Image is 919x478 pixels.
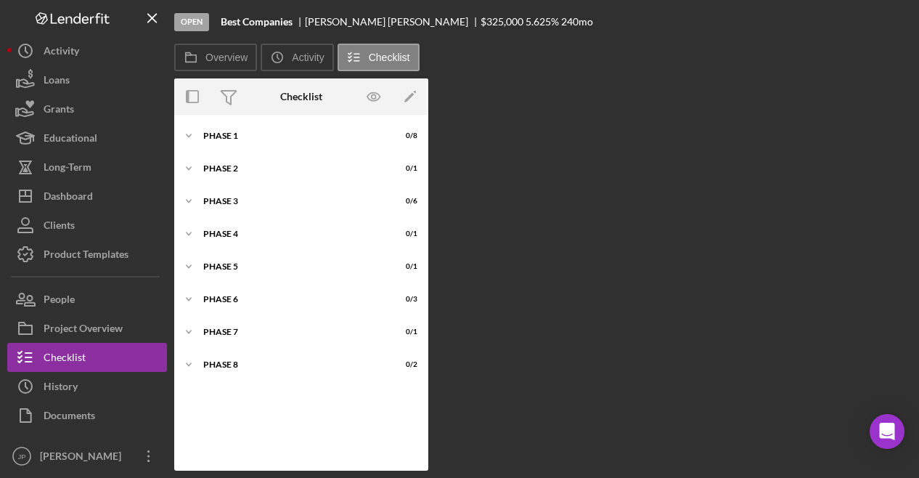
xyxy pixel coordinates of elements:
[391,131,417,140] div: 0 / 8
[391,262,417,271] div: 0 / 1
[7,285,167,314] button: People
[44,153,91,185] div: Long-Term
[7,153,167,182] button: Long-Term
[44,240,128,272] div: Product Templates
[7,372,167,401] button: History
[203,197,381,206] div: Phase 3
[338,44,420,71] button: Checklist
[203,295,381,304] div: Phase 6
[526,16,559,28] div: 5.625 %
[203,131,381,140] div: Phase 1
[305,16,481,28] div: [PERSON_NAME] [PERSON_NAME]
[7,123,167,153] button: Educational
[870,414,904,449] div: Open Intercom Messenger
[7,94,167,123] button: Grants
[44,343,86,376] div: Checklist
[17,453,25,461] text: JP
[7,442,167,471] button: JP[PERSON_NAME]
[391,230,417,238] div: 0 / 1
[36,442,131,474] div: [PERSON_NAME]
[44,285,75,317] div: People
[203,328,381,336] div: Phase 7
[7,65,167,94] button: Loans
[44,314,123,347] div: Project Overview
[391,197,417,206] div: 0 / 6
[391,295,417,304] div: 0 / 3
[391,328,417,336] div: 0 / 1
[7,36,167,65] button: Activity
[44,401,95,434] div: Documents
[561,16,593,28] div: 240 mo
[44,36,79,69] div: Activity
[292,52,324,63] label: Activity
[203,262,381,271] div: Phase 5
[391,360,417,369] div: 0 / 2
[221,16,293,28] b: Best Companies
[44,94,74,127] div: Grants
[44,182,93,214] div: Dashboard
[7,401,167,430] button: Documents
[7,182,167,211] button: Dashboard
[203,360,381,369] div: Phase 8
[391,164,417,173] div: 0 / 1
[44,65,70,98] div: Loans
[7,314,167,343] button: Project Overview
[44,211,75,243] div: Clients
[174,13,209,31] div: Open
[280,91,322,102] div: Checklist
[7,211,167,240] button: Clients
[7,343,167,372] button: Checklist
[44,123,97,156] div: Educational
[261,44,333,71] button: Activity
[203,230,381,238] div: Phase 4
[44,372,78,405] div: History
[205,52,248,63] label: Overview
[369,52,410,63] label: Checklist
[7,240,167,269] button: Product Templates
[481,15,523,28] span: $325,000
[203,164,381,173] div: Phase 2
[174,44,257,71] button: Overview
